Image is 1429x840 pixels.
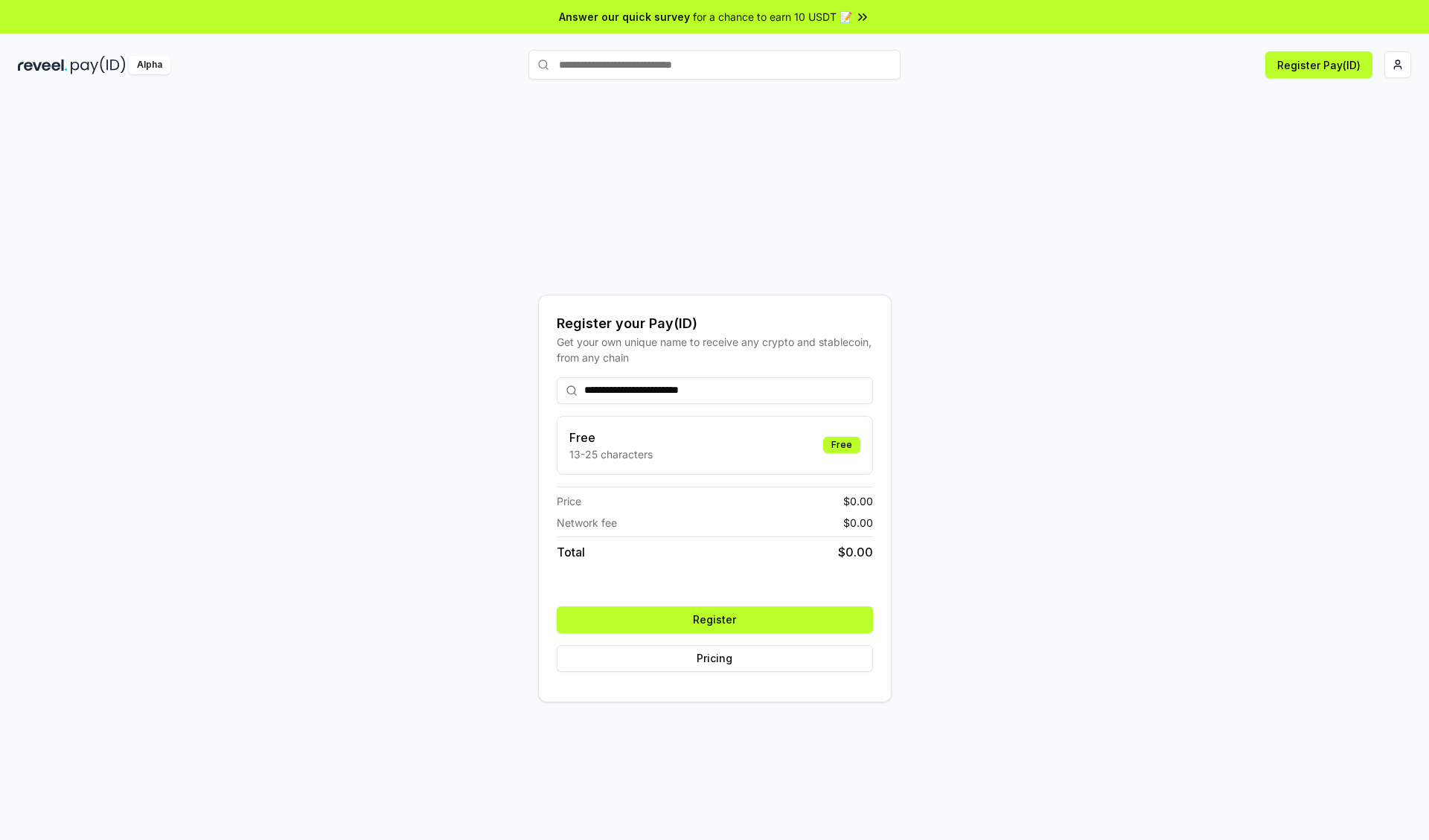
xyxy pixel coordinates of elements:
[838,543,873,561] span: $ 0.00
[569,429,653,446] h3: Free
[1265,51,1372,78] button: Register Pay(ID)
[559,9,690,25] span: Answer our quick survey
[557,515,617,530] span: Network fee
[71,56,126,74] img: pay_id
[18,56,68,74] img: reveel_dark
[557,645,873,672] button: Pricing
[693,9,852,25] span: for a chance to earn 10 USDT 📝
[843,515,873,530] span: $ 0.00
[129,56,170,74] div: Alpha
[823,437,860,453] div: Free
[557,334,873,365] div: Get your own unique name to receive any crypto and stablecoin, from any chain
[569,446,653,462] p: 13-25 characters
[557,493,581,509] span: Price
[843,493,873,509] span: $ 0.00
[557,313,873,334] div: Register your Pay(ID)
[557,606,873,633] button: Register
[557,543,585,561] span: Total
